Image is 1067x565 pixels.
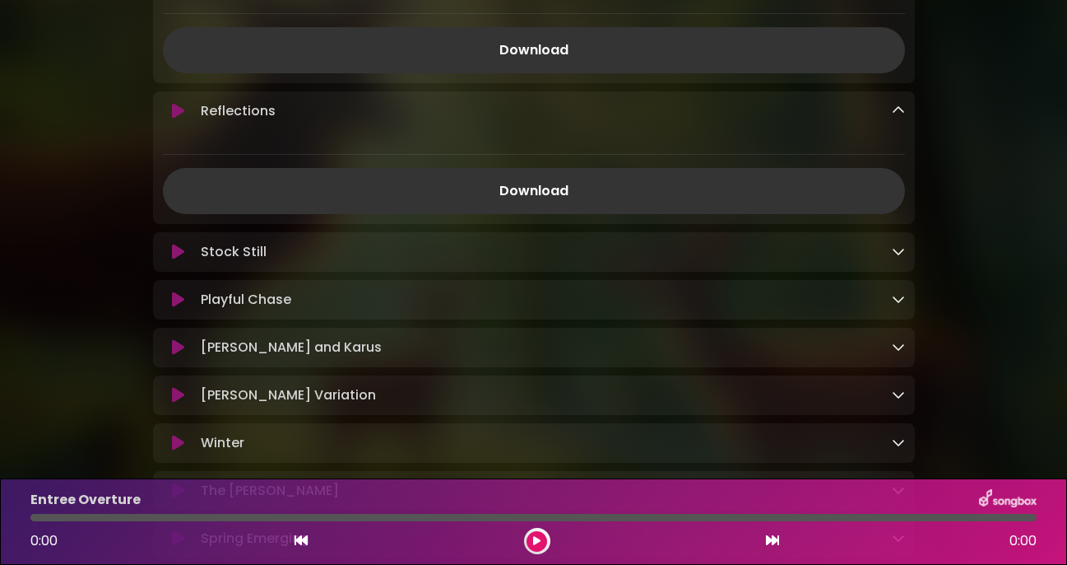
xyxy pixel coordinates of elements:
a: Download [163,27,905,73]
p: Playful Chase [201,290,291,310]
a: Download [163,168,905,214]
span: 0:00 [30,531,58,550]
p: Stock Still [201,242,267,262]
p: [PERSON_NAME] and Karus [201,338,382,357]
img: songbox-logo-white.png [979,489,1037,511]
p: [PERSON_NAME] Variation [201,385,376,405]
p: Winter [201,433,244,453]
p: Entree Overture [30,490,141,510]
span: 0:00 [1009,531,1037,551]
p: Reflections [201,101,276,121]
